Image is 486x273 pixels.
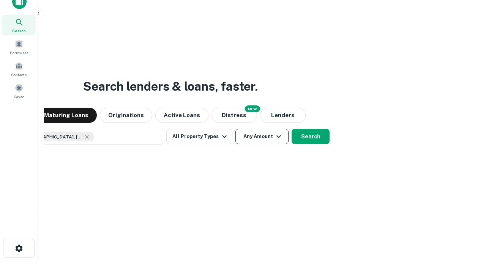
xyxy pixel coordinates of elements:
span: Saved [14,94,25,100]
a: Borrowers [2,37,36,57]
button: Search [292,129,330,144]
button: [GEOGRAPHIC_DATA], [GEOGRAPHIC_DATA], [GEOGRAPHIC_DATA] [11,129,163,145]
button: All Property Types [166,129,232,144]
button: Any Amount [235,129,289,144]
h3: Search lenders & loans, faster. [83,77,258,96]
span: Borrowers [10,50,28,56]
span: [GEOGRAPHIC_DATA], [GEOGRAPHIC_DATA], [GEOGRAPHIC_DATA] [25,133,82,140]
button: Originations [100,108,152,123]
a: Contacts [2,59,36,79]
button: Active Loans [155,108,208,123]
button: Lenders [260,108,306,123]
button: Maturing Loans [36,108,97,123]
button: Search distressed loans with lien and other non-mortgage details. [211,108,257,123]
iframe: Chat Widget [448,212,486,249]
span: Search [12,28,26,34]
a: Saved [2,81,36,101]
a: Search [2,15,36,35]
span: Contacts [11,72,27,78]
div: NEW [245,105,260,112]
